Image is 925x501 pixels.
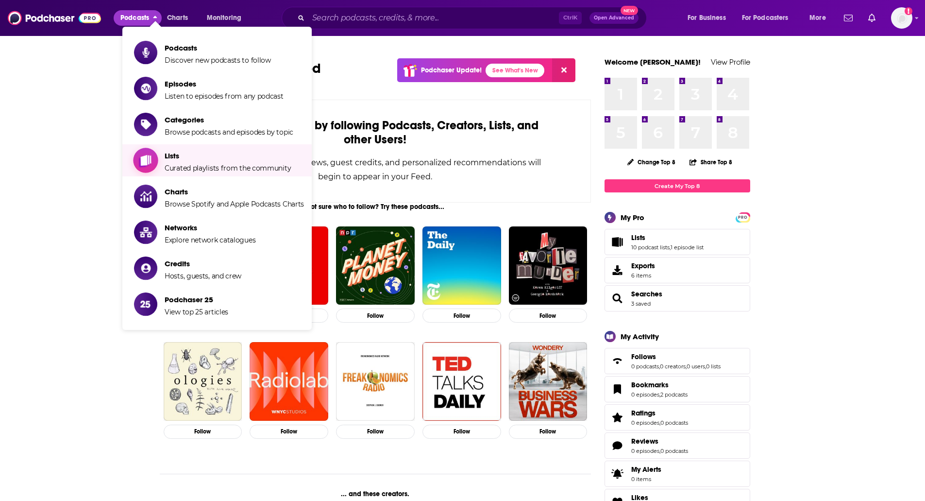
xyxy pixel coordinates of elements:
[631,409,656,417] span: Ratings
[631,476,661,483] span: 0 items
[687,363,705,370] a: 0 users
[336,309,415,323] button: Follow
[165,200,304,208] span: Browse Spotify and Apple Podcasts Charts
[250,425,328,439] button: Follow
[336,342,415,421] img: Freakonomics Radio
[164,342,242,421] img: Ologies with Alie Ward
[608,439,627,452] a: Reviews
[660,363,686,370] a: 0 creators
[8,9,101,27] img: Podchaser - Follow, Share and Rate Podcasts
[631,290,662,298] span: Searches
[631,272,655,279] span: 6 items
[165,223,255,232] span: Networks
[891,7,912,29] span: Logged in as gabrielle.gantz
[161,10,194,26] a: Charts
[660,448,688,454] a: 0 podcasts
[207,11,241,25] span: Monitoring
[422,425,501,439] button: Follow
[165,272,241,280] span: Hosts, guests, and crew
[659,448,660,454] span: ,
[589,12,639,24] button: Open AdvancedNew
[605,432,750,459] span: Reviews
[608,235,627,249] a: Lists
[631,380,669,389] span: Bookmarks
[164,425,242,439] button: Follow
[688,11,726,25] span: For Business
[605,461,750,487] a: My Alerts
[291,7,656,29] div: Search podcasts, credits, & more...
[605,404,750,431] span: Ratings
[165,56,271,65] span: Discover new podcasts to follow
[705,363,706,370] span: ,
[336,425,415,439] button: Follow
[631,261,655,270] span: Exports
[621,6,638,15] span: New
[209,155,542,184] div: New releases, episode reviews, guest credits, and personalized recommendations will begin to appe...
[631,352,721,361] a: Follows
[250,342,328,421] img: Radiolab
[167,11,188,25] span: Charts
[422,309,501,323] button: Follow
[608,382,627,396] a: Bookmarks
[706,363,721,370] a: 0 lists
[165,295,228,304] span: Podchaser 25
[803,10,838,26] button: open menu
[605,376,750,402] span: Bookmarks
[165,236,255,244] span: Explore network catalogues
[120,11,149,25] span: Podcasts
[509,342,588,421] img: Business Wars
[605,257,750,283] a: Exports
[509,226,588,305] img: My Favorite Murder with Karen Kilgariff and Georgia Hardstark
[631,419,659,426] a: 0 episodes
[671,244,704,251] a: 1 episode list
[631,409,688,417] a: Ratings
[631,244,670,251] a: 10 podcast lists
[165,259,241,268] span: Credits
[605,285,750,311] span: Searches
[608,411,627,424] a: Ratings
[605,57,701,67] a: Welcome [PERSON_NAME]!
[631,233,645,242] span: Lists
[736,10,803,26] button: open menu
[160,490,591,498] div: ... and these creators.
[422,342,501,421] img: TED Talks Daily
[114,10,162,26] button: close menu
[160,203,591,211] div: Not sure who to follow? Try these podcasts...
[631,380,688,389] a: Bookmarks
[608,263,627,277] span: Exports
[660,419,688,426] a: 0 podcasts
[631,448,659,454] a: 0 episodes
[336,226,415,305] a: Planet Money
[891,7,912,29] img: User Profile
[559,12,582,24] span: Ctrl K
[659,419,660,426] span: ,
[165,128,293,137] span: Browse podcasts and episodes by topic
[422,226,501,305] img: The Daily
[660,391,688,398] a: 2 podcasts
[509,425,588,439] button: Follow
[621,213,644,222] div: My Pro
[737,213,749,221] a: PRO
[742,11,789,25] span: For Podcasters
[165,308,228,316] span: View top 25 articles
[670,244,671,251] span: ,
[594,16,634,20] span: Open Advanced
[711,57,750,67] a: View Profile
[631,352,656,361] span: Follows
[631,465,661,474] span: My Alerts
[659,363,660,370] span: ,
[631,391,659,398] a: 0 episodes
[165,115,293,124] span: Categories
[200,10,254,26] button: open menu
[165,151,291,160] span: Lists
[631,300,651,307] a: 3 saved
